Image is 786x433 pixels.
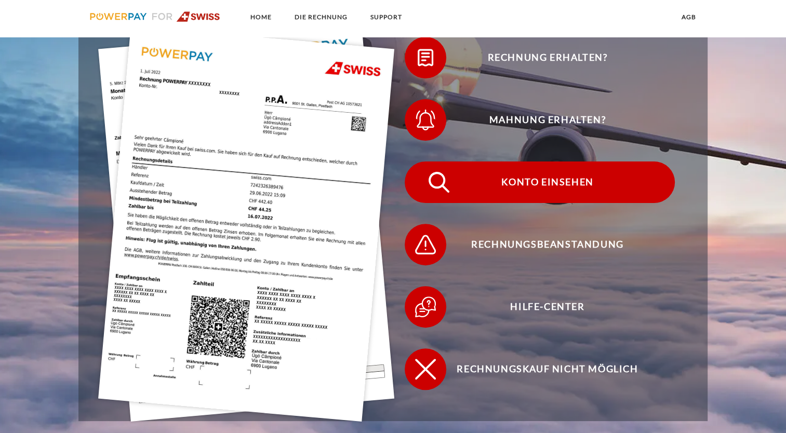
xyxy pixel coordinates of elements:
img: qb_warning.svg [412,232,438,258]
span: Rechnungskauf nicht möglich [420,348,675,390]
span: Hilfe-Center [420,286,675,328]
button: Rechnungskauf nicht möglich [405,348,675,390]
a: SUPPORT [362,8,411,26]
a: DIE RECHNUNG [286,8,356,26]
a: agb [673,8,705,26]
img: qb_search.svg [426,169,452,195]
button: Rechnungsbeanstandung [405,224,675,265]
img: logo-swiss.svg [90,11,220,22]
span: Mahnung erhalten? [420,99,675,141]
button: Mahnung erhalten? [405,99,675,141]
img: qb_help.svg [412,294,438,320]
button: Hilfe-Center [405,286,675,328]
img: qb_bill.svg [412,45,438,71]
span: Konto einsehen [420,161,675,203]
button: Rechnung erhalten? [405,37,675,78]
a: Home [242,8,281,26]
button: Konto einsehen [405,161,675,203]
img: qb_bell.svg [412,107,438,133]
img: qb_close.svg [412,356,438,382]
img: single_invoice_swiss_de.jpg [98,26,394,422]
span: Rechnungsbeanstandung [420,224,675,265]
span: Rechnung erhalten? [420,37,675,78]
